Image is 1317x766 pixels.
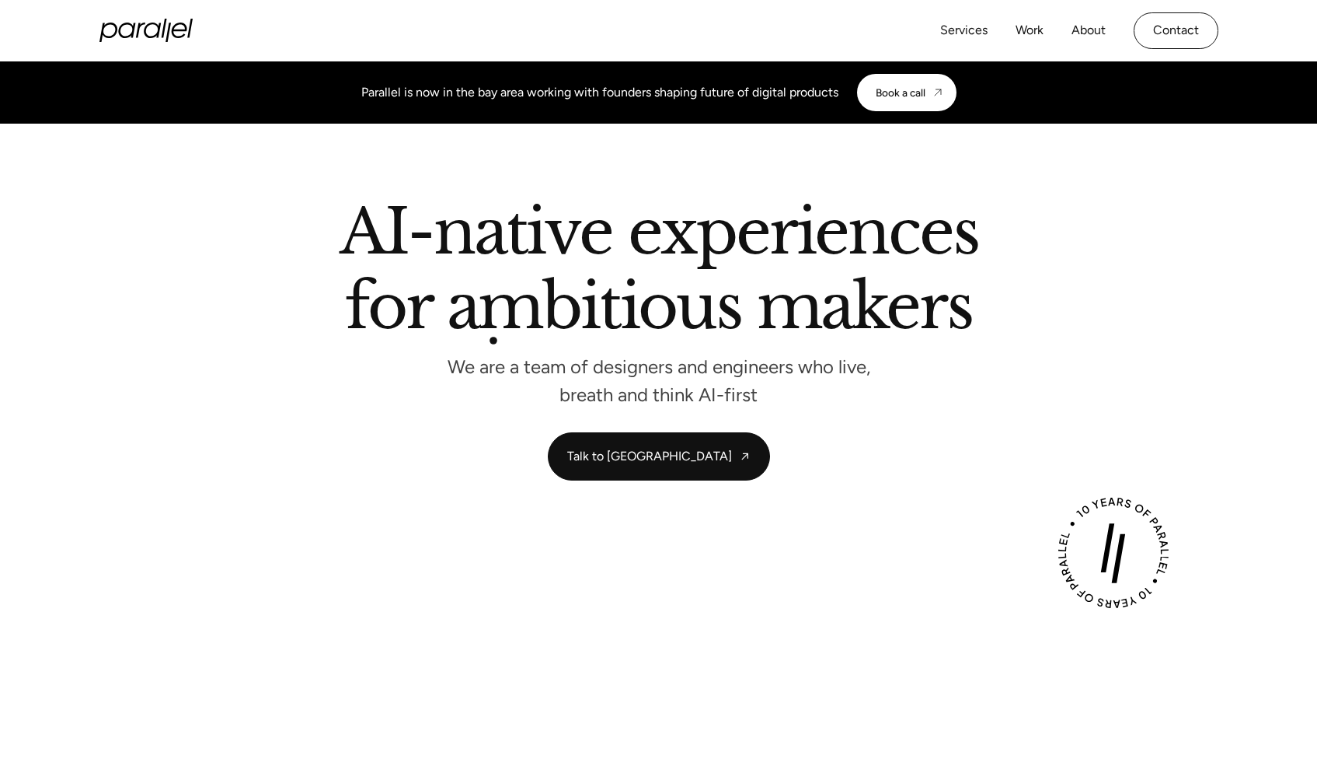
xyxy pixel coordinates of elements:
a: Services [940,19,988,42]
div: Parallel is now in the bay area working with founders shaping future of digital products [361,83,838,102]
a: Contact [1134,12,1218,49]
div: Book a call [876,86,925,99]
img: CTA arrow image [932,86,944,99]
h2: AI-native experiences for ambitious makers [216,201,1102,344]
a: Book a call [857,74,956,111]
p: We are a team of designers and engineers who live, breath and think AI-first [426,360,892,401]
a: home [99,19,193,42]
a: About [1071,19,1106,42]
a: Work [1016,19,1043,42]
